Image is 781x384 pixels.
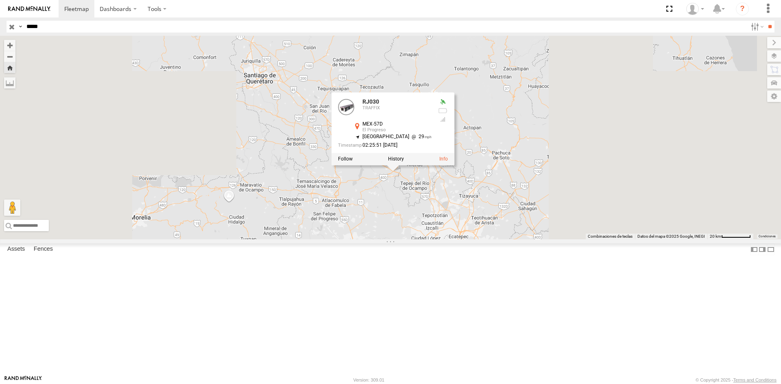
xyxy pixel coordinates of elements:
[338,143,432,148] div: Date/time of location update
[4,51,15,62] button: Zoom out
[710,234,721,239] span: 20 km
[8,6,50,12] img: rand-logo.svg
[338,156,353,162] label: Realtime tracking of Asset
[588,234,633,239] button: Combinaciones de teclas
[696,377,777,382] div: © Copyright 2025 -
[637,234,705,239] span: Datos del mapa ©2025 Google, INEGI
[3,244,29,255] label: Assets
[683,3,707,15] div: Sebastian Velez
[388,156,404,162] label: View Asset History
[438,116,448,123] div: Last Event GSM Signal Strength
[767,91,781,102] label: Map Settings
[362,134,409,139] span: [GEOGRAPHIC_DATA]
[4,376,42,384] a: Visit our Website
[4,77,15,89] label: Measure
[736,2,749,15] i: ?
[759,235,776,238] a: Condiciones (se abre en una nueva pestaña)
[439,156,448,162] a: View Asset Details
[362,121,432,127] div: MEX-57D
[758,243,766,255] label: Dock Summary Table to the Right
[409,134,432,139] span: 29
[438,99,448,105] div: Valid GPS Fix
[767,243,775,255] label: Hide Summary Table
[362,106,432,111] div: TRAFFIX
[17,21,24,33] label: Search Query
[707,234,753,239] button: Escala del mapa: 20 km por 69 píxeles
[748,21,765,33] label: Search Filter Options
[30,244,57,255] label: Fences
[4,62,15,73] button: Zoom Home
[733,377,777,382] a: Terms and Conditions
[362,99,432,105] div: RJ030
[353,377,384,382] div: Version: 309.01
[438,107,448,114] div: No battery health information received from this device.
[4,40,15,51] button: Zoom in
[362,128,432,132] div: El Progreso
[750,243,758,255] label: Dock Summary Table to the Left
[4,200,20,216] button: Arrastra el hombrecito naranja al mapa para abrir Street View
